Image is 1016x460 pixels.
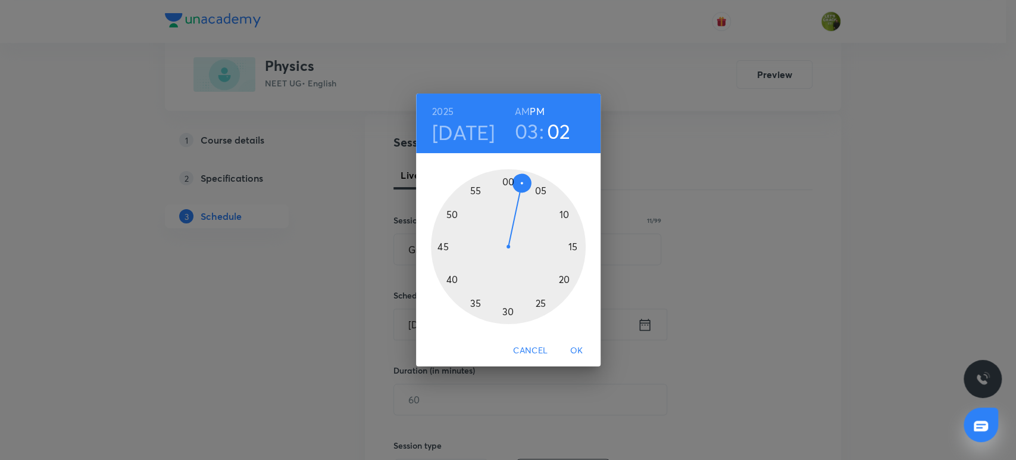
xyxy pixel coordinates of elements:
button: PM [530,103,544,120]
span: OK [562,343,591,358]
button: 02 [547,119,571,144]
button: Cancel [508,340,552,362]
span: Cancel [513,343,548,358]
button: [DATE] [432,120,495,145]
button: OK [558,340,596,362]
h3: : [539,119,544,144]
button: AM [515,103,530,120]
button: 2025 [432,103,454,120]
button: 03 [515,119,539,144]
